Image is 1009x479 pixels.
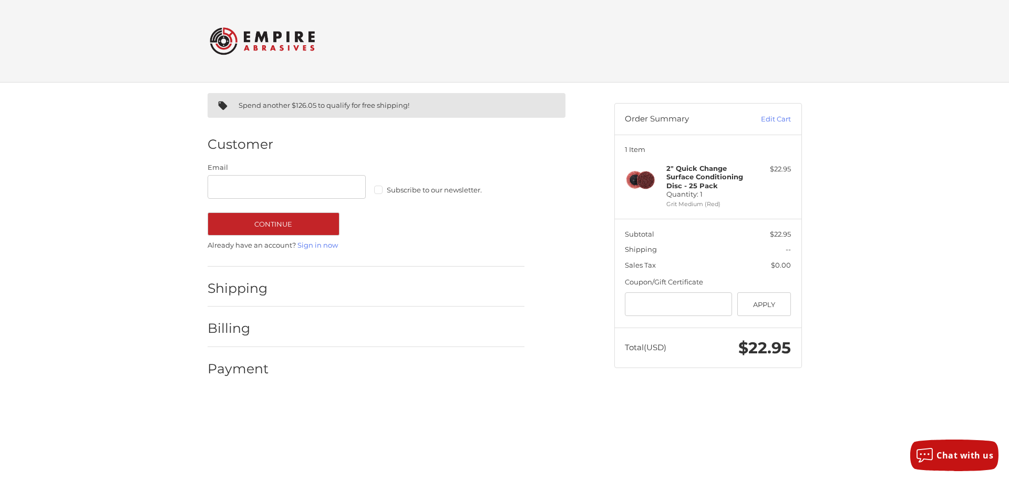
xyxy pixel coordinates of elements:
[625,145,791,154] h3: 1 Item
[208,212,339,236] button: Continue
[208,162,366,173] label: Email
[786,245,791,253] span: --
[738,114,791,125] a: Edit Cart
[625,292,732,316] input: Gift Certificate or Coupon Code
[625,230,654,238] span: Subtotal
[208,240,524,251] p: Already have an account?
[625,277,791,288] div: Coupon/Gift Certificate
[239,101,409,109] span: Spend another $126.05 to qualify for free shipping!
[625,261,656,269] span: Sales Tax
[771,261,791,269] span: $0.00
[210,21,315,62] img: Empire Abrasives
[936,450,993,461] span: Chat with us
[625,245,657,253] span: Shipping
[208,320,269,337] h2: Billing
[737,292,791,316] button: Apply
[666,164,743,190] strong: 2" Quick Change Surface Conditioning Disc - 25 Pack
[297,241,338,249] a: Sign in now
[910,440,998,471] button: Chat with us
[625,114,738,125] h3: Order Summary
[738,338,791,358] span: $22.95
[208,361,269,377] h2: Payment
[625,342,666,352] span: Total (USD)
[387,186,482,194] span: Subscribe to our newsletter.
[208,136,273,152] h2: Customer
[666,200,747,209] li: Grit Medium (Red)
[770,230,791,238] span: $22.95
[666,164,747,198] h4: Quantity: 1
[749,164,791,175] div: $22.95
[208,280,269,297] h2: Shipping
